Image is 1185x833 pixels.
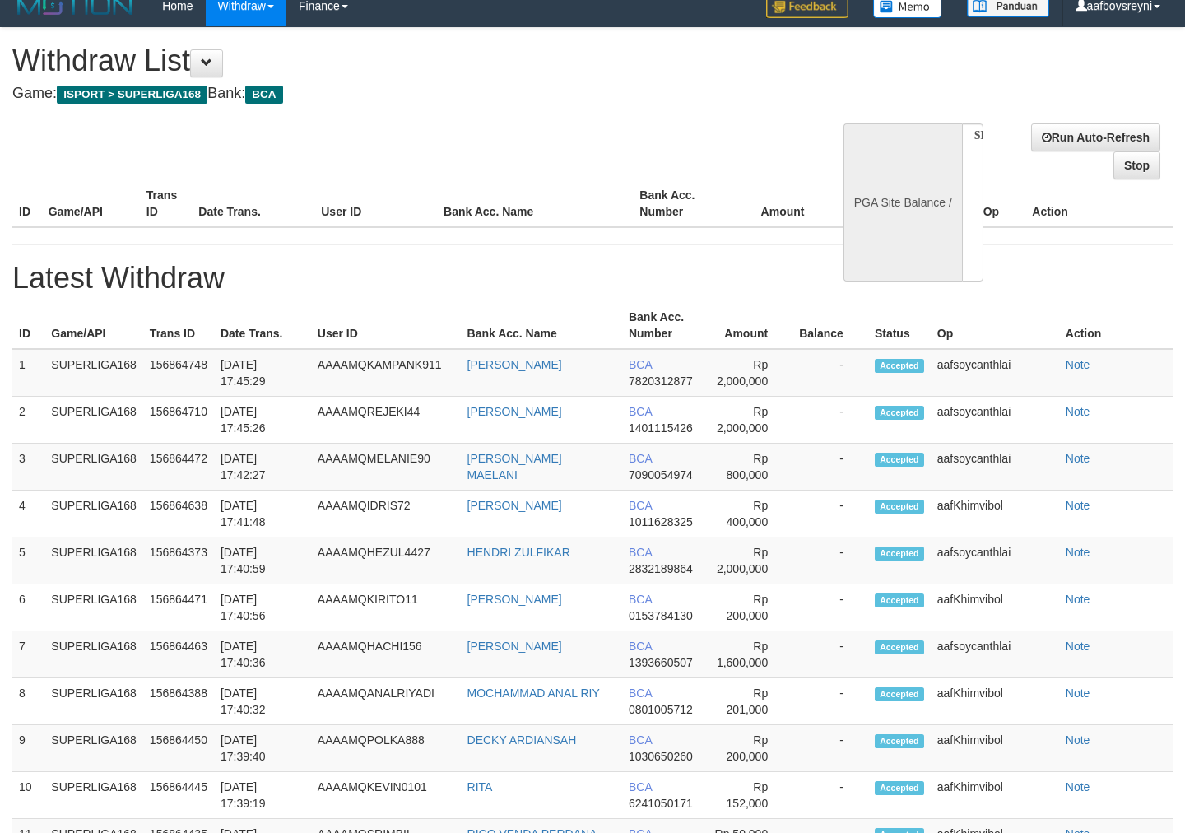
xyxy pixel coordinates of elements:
[467,640,562,653] a: [PERSON_NAME]
[931,537,1059,584] td: aafsoycanthlai
[214,772,311,819] td: [DATE] 17:39:19
[792,302,868,349] th: Balance
[311,537,461,584] td: AAAAMQHEZUL4427
[143,584,214,631] td: 156864471
[214,537,311,584] td: [DATE] 17:40:59
[467,546,570,559] a: HENDRI ZULFIKAR
[44,302,143,349] th: Game/API
[143,725,214,772] td: 156864450
[704,725,792,772] td: Rp 200,000
[629,405,652,418] span: BCA
[311,349,461,397] td: AAAAMQKAMPANK911
[12,537,44,584] td: 5
[704,584,792,631] td: Rp 200,000
[311,631,461,678] td: AAAAMQHACHI156
[931,444,1059,491] td: aafsoycanthlai
[629,546,652,559] span: BCA
[57,86,207,104] span: ISPORT > SUPERLIGA168
[1066,405,1090,418] a: Note
[875,734,924,748] span: Accepted
[931,772,1059,819] td: aafKhimvibol
[12,349,44,397] td: 1
[704,444,792,491] td: Rp 800,000
[12,631,44,678] td: 7
[1066,733,1090,747] a: Note
[314,180,437,227] th: User ID
[704,772,792,819] td: Rp 152,000
[311,678,461,725] td: AAAAMQANALRIYADI
[629,515,693,528] span: 1011628325
[629,750,693,763] span: 1030650260
[629,703,693,716] span: 0801005712
[311,584,461,631] td: AAAAMQKIRITO11
[437,180,633,227] th: Bank Acc. Name
[44,772,143,819] td: SUPERLIGA168
[704,302,792,349] th: Amount
[1066,593,1090,606] a: Note
[875,359,924,373] span: Accepted
[875,500,924,514] span: Accepted
[977,180,1026,227] th: Op
[704,537,792,584] td: Rp 2,000,000
[214,725,311,772] td: [DATE] 17:39:40
[12,302,44,349] th: ID
[629,593,652,606] span: BCA
[12,44,774,77] h1: Withdraw List
[214,397,311,444] td: [DATE] 17:45:26
[875,406,924,420] span: Accepted
[792,584,868,631] td: -
[931,631,1059,678] td: aafsoycanthlai
[931,349,1059,397] td: aafsoycanthlai
[467,780,493,793] a: RITA
[214,631,311,678] td: [DATE] 17:40:36
[622,302,704,349] th: Bank Acc. Number
[1031,123,1160,151] a: Run Auto-Refresh
[629,733,652,747] span: BCA
[792,631,868,678] td: -
[12,725,44,772] td: 9
[143,772,214,819] td: 156864445
[140,180,193,227] th: Trans ID
[875,547,924,561] span: Accepted
[792,678,868,725] td: -
[311,772,461,819] td: AAAAMQKEVIN0101
[792,537,868,584] td: -
[311,725,461,772] td: AAAAMQPOLKA888
[12,262,1173,295] h1: Latest Withdraw
[467,593,562,606] a: [PERSON_NAME]
[214,302,311,349] th: Date Trans.
[12,772,44,819] td: 10
[931,584,1059,631] td: aafKhimvibol
[875,640,924,654] span: Accepted
[931,725,1059,772] td: aafKhimvibol
[629,797,693,810] span: 6241050171
[44,491,143,537] td: SUPERLIGA168
[143,444,214,491] td: 156864472
[629,452,652,465] span: BCA
[12,678,44,725] td: 8
[143,678,214,725] td: 156864388
[12,180,42,227] th: ID
[1113,151,1160,179] a: Stop
[192,180,314,227] th: Date Trans.
[44,725,143,772] td: SUPERLIGA168
[1066,546,1090,559] a: Note
[704,349,792,397] td: Rp 2,000,000
[12,444,44,491] td: 3
[467,405,562,418] a: [PERSON_NAME]
[629,640,652,653] span: BCA
[629,609,693,622] span: 0153784130
[311,491,461,537] td: AAAAMQIDRIS72
[467,499,562,512] a: [PERSON_NAME]
[214,584,311,631] td: [DATE] 17:40:56
[829,180,919,227] th: Balance
[704,678,792,725] td: Rp 201,000
[12,397,44,444] td: 2
[875,453,924,467] span: Accepted
[42,180,140,227] th: Game/API
[1066,499,1090,512] a: Note
[629,562,693,575] span: 2832189864
[931,678,1059,725] td: aafKhimvibol
[44,584,143,631] td: SUPERLIGA168
[1059,302,1173,349] th: Action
